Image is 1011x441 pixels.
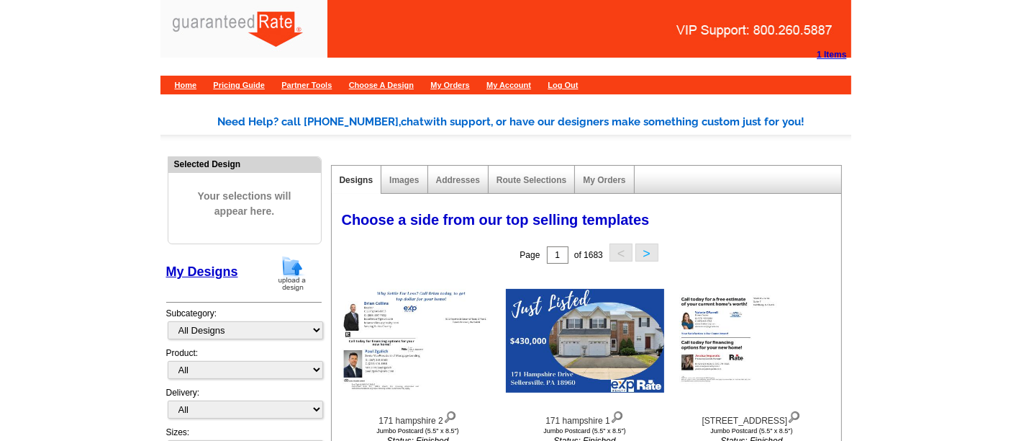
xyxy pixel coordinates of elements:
[610,408,624,424] img: view design details
[443,408,457,424] img: view design details
[273,255,311,292] img: upload-design
[548,81,578,89] a: Log Out
[281,81,332,89] a: Partner Tools
[497,175,566,185] a: Route Selections
[166,386,322,426] div: Delivery:
[339,427,497,435] div: Jumbo Postcard (5.5" x 8.5")
[340,175,373,185] a: Designs
[389,175,419,185] a: Images
[213,81,265,89] a: Pricing Guide
[583,175,625,185] a: My Orders
[430,81,469,89] a: My Orders
[635,244,658,262] button: >
[402,115,425,128] span: chat
[673,289,831,393] img: 22 greenwich st Just SOld 2
[574,250,603,260] span: of 1683
[673,427,831,435] div: Jumbo Postcard (5.5" x 8.5")
[506,408,664,427] div: 171 hampshire 1
[166,264,238,279] a: My Designs
[175,81,197,89] a: Home
[520,250,540,260] span: Page
[166,307,322,347] div: Subcategory:
[609,244,633,262] button: <
[349,81,414,89] a: Choose A Design
[817,50,846,60] strong: 1 Items
[486,81,531,89] a: My Account
[179,174,310,233] span: Your selections will appear here.
[436,175,480,185] a: Addresses
[339,289,497,393] img: 171 hampshire 2
[506,427,664,435] div: Jumbo Postcard (5.5" x 8.5")
[723,106,1011,441] iframe: LiveChat chat widget
[673,408,831,427] div: [STREET_ADDRESS]
[168,157,321,171] div: Selected Design
[339,408,497,427] div: 171 hampshire 2
[506,289,664,393] img: 171 hampshire 1
[342,212,650,228] span: Choose a side from our top selling templates
[218,114,851,130] div: Need Help? call [PHONE_NUMBER], with support, or have our designers make something custom just fo...
[166,347,322,386] div: Product:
